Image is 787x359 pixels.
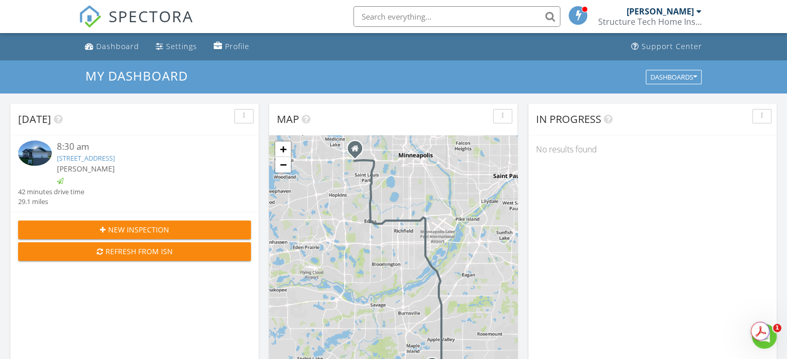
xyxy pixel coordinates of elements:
[96,41,139,51] div: Dashboard
[85,67,188,84] span: My Dashboard
[598,17,702,27] div: Structure Tech Home Inspections
[57,141,232,153] div: 8:30 am
[81,37,143,56] a: Dashboard
[277,112,299,126] span: Map
[18,242,251,261] button: Refresh from ISN
[650,73,697,81] div: Dashboards
[627,37,706,56] a: Support Center
[275,157,291,173] a: Zoom out
[18,112,51,126] span: [DATE]
[646,70,702,84] button: Dashboards
[18,141,52,166] img: 9357091%2Fcover_photos%2FlOsdv6EI9GwXXShNADFS%2Fsmall.jpg
[18,197,84,207] div: 29.1 miles
[528,135,777,163] div: No results found
[18,141,251,207] a: 8:30 am [STREET_ADDRESS] [PERSON_NAME] 42 minutes drive time 29.1 miles
[109,5,194,27] span: SPECTORA
[79,5,101,28] img: The Best Home Inspection Software - Spectora
[18,187,84,197] div: 42 minutes drive time
[210,37,254,56] a: Profile
[642,41,702,51] div: Support Center
[627,6,694,17] div: [PERSON_NAME]
[108,224,169,235] span: New Inspection
[152,37,201,56] a: Settings
[57,164,115,174] span: [PERSON_NAME]
[353,6,560,27] input: Search everything...
[225,41,249,51] div: Profile
[57,153,115,163] a: [STREET_ADDRESS]
[536,112,601,126] span: In Progress
[26,246,243,257] div: Refresh from ISN
[166,41,197,51] div: Settings
[79,14,194,36] a: SPECTORA
[18,221,251,239] button: New Inspection
[275,142,291,157] a: Zoom in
